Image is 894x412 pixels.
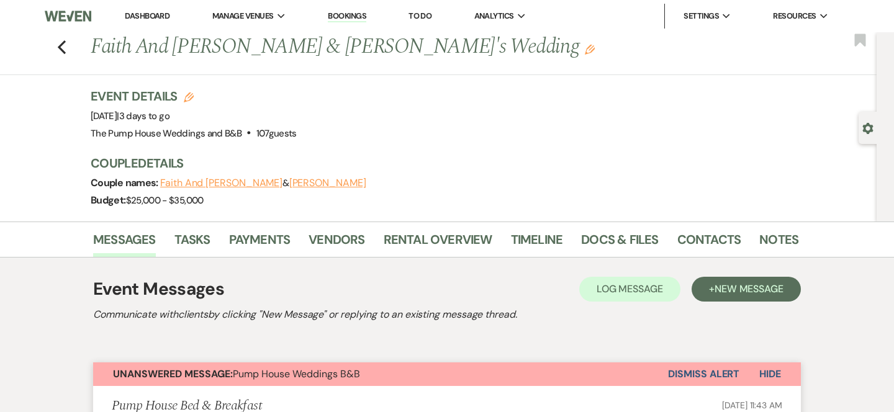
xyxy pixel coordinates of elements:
a: Tasks [174,230,210,257]
h3: Couple Details [91,154,786,172]
span: Resources [773,10,816,22]
span: Couple names: [91,176,160,189]
span: & [160,177,366,189]
button: Open lead details [862,122,874,133]
img: Weven Logo [45,3,91,29]
a: Contacts [677,230,741,257]
span: The Pump House Weddings and B&B [91,127,242,140]
span: [DATE] 11:43 AM [722,400,782,411]
span: New Message [715,282,783,295]
button: Log Message [579,277,680,302]
span: $25,000 - $35,000 [126,194,204,207]
span: | [117,110,169,122]
a: Rental Overview [384,230,492,257]
h3: Event Details [91,87,297,105]
a: Dashboard [125,11,169,21]
button: Edit [585,43,595,55]
button: Unanswered Message:Pump House Weddings B&B [93,362,668,386]
a: Vendors [309,230,364,257]
span: Manage Venues [212,10,274,22]
button: [PERSON_NAME] [289,178,366,188]
button: Faith And [PERSON_NAME] [160,178,282,188]
a: To Do [409,11,431,21]
span: Analytics [474,10,514,22]
span: Pump House Weddings B&B [113,367,360,380]
span: Budget: [91,194,126,207]
a: Bookings [328,11,366,22]
button: +New Message [692,277,801,302]
span: Log Message [597,282,663,295]
h1: Faith And [PERSON_NAME] & [PERSON_NAME]'s Wedding [91,32,647,62]
span: [DATE] [91,110,169,122]
button: Hide [739,362,801,386]
h2: Communicate with clients by clicking "New Message" or replying to an existing message thread. [93,307,801,322]
a: Payments [229,230,291,257]
a: Notes [759,230,798,257]
span: 107 guests [256,127,297,140]
span: Hide [759,367,781,380]
a: Docs & Files [581,230,658,257]
span: 3 days to go [119,110,169,122]
strong: Unanswered Message: [113,367,233,380]
button: Dismiss Alert [668,362,739,386]
a: Messages [93,230,156,257]
h1: Event Messages [93,276,224,302]
a: Timeline [511,230,563,257]
span: Settings [684,10,719,22]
